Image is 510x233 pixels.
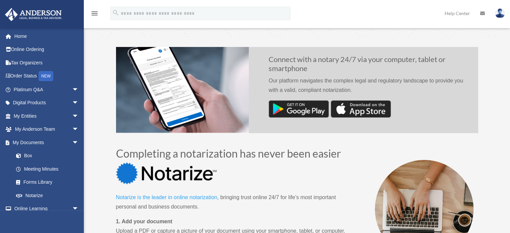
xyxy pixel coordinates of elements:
[72,96,86,110] span: arrow_drop_down
[5,43,89,56] a: Online Ordering
[116,219,172,224] strong: 1. Add your document
[5,136,89,149] a: My Documentsarrow_drop_down
[72,202,86,216] span: arrow_drop_down
[5,123,89,136] a: My Anderson Teamarrow_drop_down
[116,47,249,133] img: Notarize Doc-1
[116,193,351,217] p: , bringing trust online 24/7 for life’s most important personal and business documents.
[5,56,89,69] a: Tax Organizers
[5,202,89,216] a: Online Learningarrow_drop_down
[5,30,89,43] a: Home
[72,109,86,123] span: arrow_drop_down
[5,109,89,123] a: My Entitiesarrow_drop_down
[269,55,468,76] h2: Connect with a notary 24/7 via your computer, tablet or smartphone
[91,12,99,17] a: menu
[9,162,89,176] a: Meeting Minutes
[116,194,217,203] a: Notarize is the leader in online notarization
[39,71,53,81] div: NEW
[72,136,86,150] span: arrow_drop_down
[72,123,86,136] span: arrow_drop_down
[91,9,99,17] i: menu
[269,76,468,100] p: Our platform navigates the complex legal and regulatory landscape to provide you with a valid, co...
[5,69,89,83] a: Order StatusNEW
[9,189,86,202] a: Notarize
[9,149,89,163] a: Box
[495,8,505,18] img: User Pic
[3,8,64,21] img: Anderson Advisors Platinum Portal
[112,9,119,16] i: search
[5,83,89,96] a: Platinum Q&Aarrow_drop_down
[116,148,351,162] h2: Completing a notarization has never been easier
[72,83,86,97] span: arrow_drop_down
[9,176,89,189] a: Forms Library
[5,96,89,110] a: Digital Productsarrow_drop_down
